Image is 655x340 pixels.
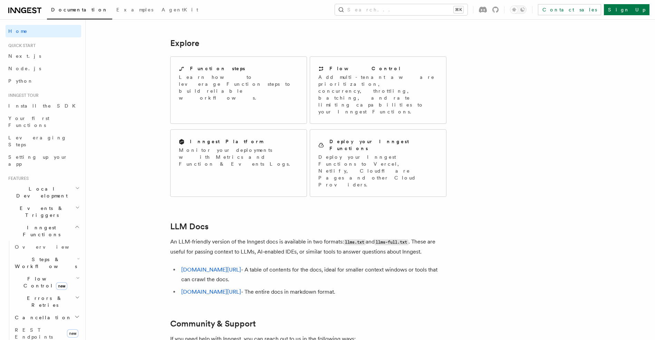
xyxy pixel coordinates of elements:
a: Home [6,25,81,37]
code: llms-full.txt [375,239,408,245]
button: Cancellation [12,311,81,324]
span: new [67,329,78,338]
a: Explore [170,38,199,48]
p: Deploy your Inngest Functions to Vercel, Netlify, Cloudflare Pages and other Cloud Providers. [318,154,438,188]
h2: Flow Control [329,65,401,72]
span: Local Development [6,185,75,199]
button: Errors & Retries [12,292,81,311]
button: Events & Triggers [6,202,81,221]
a: Setting up your app [6,151,81,170]
li: - A table of contents for the docs, ideal for smaller context windows or tools that can crawl the... [179,265,446,284]
h2: Function steps [190,65,245,72]
a: Node.js [6,62,81,75]
span: Errors & Retries [12,295,75,309]
a: Community & Support [170,319,256,329]
a: Documentation [47,2,112,19]
span: new [56,282,67,290]
span: Next.js [8,53,41,59]
a: Overview [12,241,81,253]
span: Quick start [6,43,36,48]
a: Function stepsLearn how to leverage Function steps to build reliable workflows. [170,56,307,124]
button: Toggle dark mode [510,6,527,14]
a: Install the SDK [6,100,81,112]
span: Node.js [8,66,41,71]
li: - The entire docs in markdown format. [179,287,446,297]
span: Features [6,176,29,181]
span: AgentKit [162,7,198,12]
span: Documentation [51,7,108,12]
button: Flow Controlnew [12,273,81,292]
a: Next.js [6,50,81,62]
h2: Inngest Platform [190,138,263,145]
a: Your first Functions [6,112,81,131]
span: Python [8,78,33,84]
span: Leveraging Steps [8,135,67,147]
p: Learn how to leverage Function steps to build reliable workflows. [179,74,298,101]
a: Examples [112,2,157,19]
h2: Deploy your Inngest Functions [329,138,438,152]
span: Setting up your app [8,154,68,167]
p: Add multi-tenant aware prioritization, concurrency, throttling, batching, and rate limiting capab... [318,74,438,115]
span: Flow Control [12,275,76,289]
button: Search...⌘K [335,4,468,15]
a: Contact sales [538,4,601,15]
span: Inngest Functions [6,224,75,238]
span: Events & Triggers [6,205,75,219]
a: AgentKit [157,2,202,19]
button: Inngest Functions [6,221,81,241]
a: [DOMAIN_NAME][URL] [181,288,241,295]
code: llms.txt [344,239,366,245]
button: Local Development [6,183,81,202]
a: Python [6,75,81,87]
span: Install the SDK [8,103,80,109]
span: Steps & Workflows [12,256,77,270]
a: Leveraging Steps [6,131,81,151]
span: Your first Functions [8,116,49,128]
button: Steps & Workflows [12,253,81,273]
span: REST Endpoints [15,327,53,340]
p: Monitor your deployments with Metrics and Function & Events Logs. [179,147,298,167]
a: [DOMAIN_NAME][URL] [181,266,241,273]
a: Inngest PlatformMonitor your deployments with Metrics and Function & Events Logs. [170,129,307,197]
span: Examples [116,7,153,12]
a: Deploy your Inngest FunctionsDeploy your Inngest Functions to Vercel, Netlify, Cloudflare Pages a... [310,129,446,197]
span: Home [8,28,28,35]
kbd: ⌘K [454,6,463,13]
a: LLM Docs [170,222,209,231]
span: Inngest tour [6,93,39,98]
span: Cancellation [12,314,72,321]
a: Sign Up [604,4,649,15]
p: An LLM-friendly version of the Inngest docs is available in two formats: and . These are useful f... [170,237,446,257]
a: Flow ControlAdd multi-tenant aware prioritization, concurrency, throttling, batching, and rate li... [310,56,446,124]
span: Overview [15,244,86,250]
